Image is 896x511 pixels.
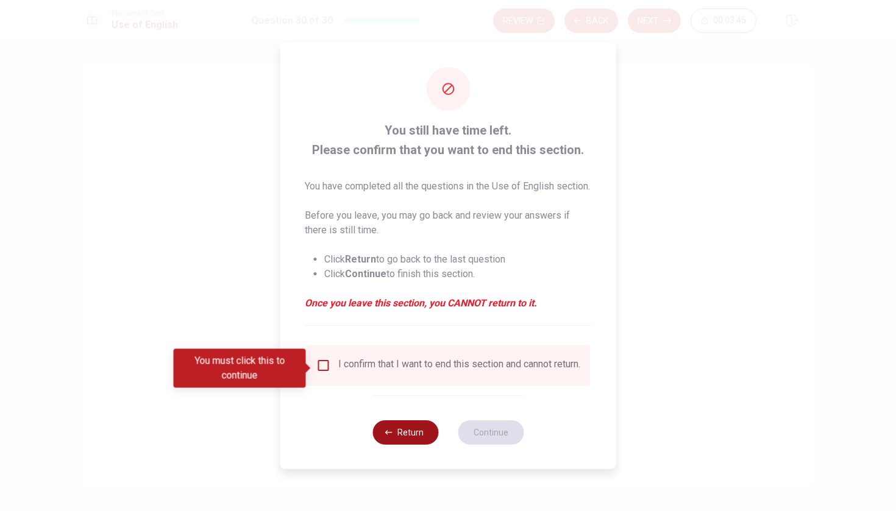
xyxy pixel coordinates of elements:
span: You still have time left. Please confirm that you want to end this section. [305,121,592,160]
li: Click to go back to the last question [324,252,592,267]
button: Return [372,420,438,445]
p: You have completed all the questions in the Use of English section. [305,179,592,194]
strong: Continue [345,268,386,280]
p: Before you leave, you may go back and review your answers if there is still time. [305,208,592,238]
button: Continue [458,420,524,445]
strong: Return [345,253,376,265]
div: You must click this to continue [174,349,306,388]
em: Once you leave this section, you CANNOT return to it. [305,296,592,311]
li: Click to finish this section. [324,267,592,281]
div: I confirm that I want to end this section and cannot return. [338,358,580,373]
span: You must click this to continue [316,358,331,373]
